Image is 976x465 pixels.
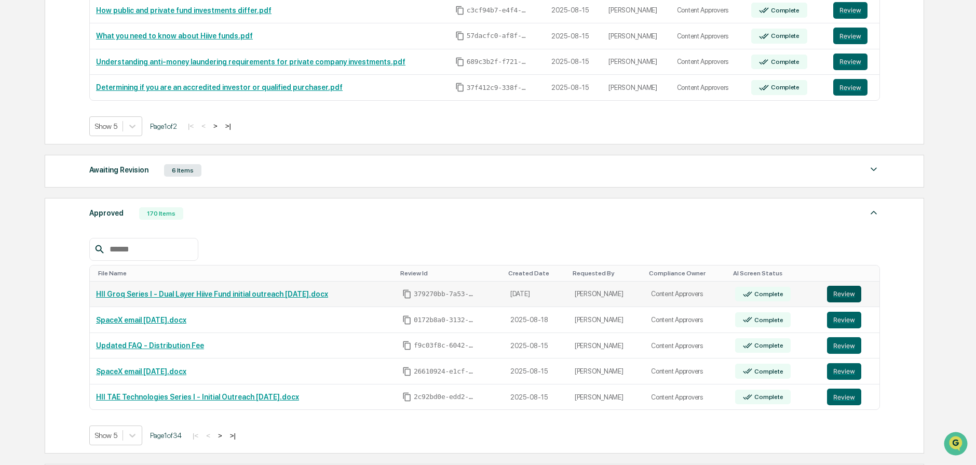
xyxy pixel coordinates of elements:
div: Complete [769,84,799,91]
div: Complete [769,7,799,14]
div: Complete [752,290,783,298]
div: Complete [752,342,783,349]
img: 1746055101610-c473b297-6a78-478c-a979-82029cc54cd1 [10,79,29,98]
a: Review [833,54,873,70]
span: Copy Id [455,6,465,15]
a: 🗄️Attestations [71,127,133,145]
td: Content Approvers [645,384,729,410]
a: Review [833,28,873,44]
button: Review [833,79,867,96]
td: 2025-08-15 [504,333,568,359]
div: Complete [752,368,783,375]
span: Attestations [86,131,129,141]
div: 🔎 [10,152,19,160]
span: Copy Id [455,31,465,41]
span: c3cf94b7-e4f4-4a11-bdb7-54460614abdc [467,6,529,15]
td: [PERSON_NAME] [568,384,645,410]
div: Toggle SortBy [400,270,500,277]
a: Review [833,79,873,96]
span: 26610924-e1cf-4de0-9e22-205d61986327 [414,367,476,376]
button: |< [189,431,201,440]
td: [PERSON_NAME] [568,282,645,308]
div: Complete [769,58,799,65]
span: 57dacfc0-af8f-40ac-b1d4-848c6e3b2a1b [467,32,529,40]
td: 2025-08-18 [504,307,568,333]
td: [PERSON_NAME] [568,333,645,359]
a: Determining if you are an accredited investor or qualified purchaser.pdf [96,83,343,91]
div: 170 Items [139,207,183,220]
div: Complete [752,393,783,401]
span: Page 1 of 2 [150,122,177,130]
input: Clear [27,47,171,58]
td: Content Approvers [671,23,745,49]
span: Copy Id [455,57,465,67]
span: 37f412c9-338f-42cb-99a2-e0de738d2756 [467,84,529,92]
a: Review [827,286,873,302]
img: caret [867,163,880,176]
span: Copy Id [402,289,412,299]
span: Copy Id [402,367,412,376]
td: [PERSON_NAME] [602,23,670,49]
div: 6 Items [164,164,201,177]
a: 🔎Data Lookup [6,147,70,165]
button: Review [833,28,867,44]
button: Review [827,312,861,328]
td: Content Approvers [671,75,745,100]
td: [PERSON_NAME] [602,49,670,75]
td: Content Approvers [645,307,729,333]
a: Powered byPylon [73,176,126,184]
td: 2025-08-15 [545,49,602,75]
button: Review [827,389,861,405]
a: What you need to know about Hiive funds.pdf [96,32,253,40]
span: 689c3b2f-f721-43d9-acbb-87360bc1cb55 [467,58,529,66]
img: caret [867,206,880,219]
td: [DATE] [504,282,568,308]
div: 🖐️ [10,132,19,140]
a: Review [827,389,873,405]
div: Toggle SortBy [829,270,875,277]
a: Review [827,363,873,380]
a: How public and private fund investments differ.pdf [96,6,272,15]
div: We're available if you need us! [35,90,131,98]
span: Copy Id [455,83,465,92]
a: HII TAE Technologies Series I - Initial Outreach [DATE].docx [96,393,299,401]
div: Complete [752,316,783,324]
a: Review [827,312,873,328]
button: Review [833,54,867,70]
td: Content Approvers [645,282,729,308]
span: Data Lookup [21,151,65,161]
span: Page 1 of 34 [150,431,182,440]
td: Content Approvers [671,49,745,75]
td: 2025-08-15 [545,23,602,49]
a: Understanding anti-money laundering requirements for private company investments.pdf [96,58,405,66]
td: [PERSON_NAME] [568,358,645,384]
span: f9c03f8c-6042-496e-a3ec-67f7c49ba96e [414,341,476,350]
td: Content Approvers [645,333,729,359]
div: Toggle SortBy [98,270,392,277]
a: Updated FAQ - Distribution Fee [96,341,204,350]
p: How can we help? [10,22,189,38]
button: < [203,431,213,440]
td: Content Approvers [645,358,729,384]
td: 2025-08-15 [545,75,602,100]
button: >| [222,122,234,130]
td: [PERSON_NAME] [602,75,670,100]
div: Toggle SortBy [508,270,564,277]
button: Review [827,363,861,380]
button: < [198,122,209,130]
a: 🖐️Preclearance [6,127,71,145]
span: 379270bb-7a53-48f3-b3c9-f450ac370f51 [414,290,476,298]
div: 🗄️ [75,132,84,140]
div: Awaiting Revision [89,163,148,177]
span: Copy Id [402,392,412,402]
span: 2c92bd0e-edd2-4b87-95bf-f49ee5df04a0 [414,393,476,401]
div: Toggle SortBy [733,270,817,277]
div: Toggle SortBy [649,270,725,277]
button: Start new chat [177,83,189,95]
span: Copy Id [402,341,412,350]
div: Toggle SortBy [573,270,641,277]
a: Review [833,2,873,19]
a: HII Groq Series I - Dual Layer Hiive Fund initial outreach [DATE].docx [96,290,328,298]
